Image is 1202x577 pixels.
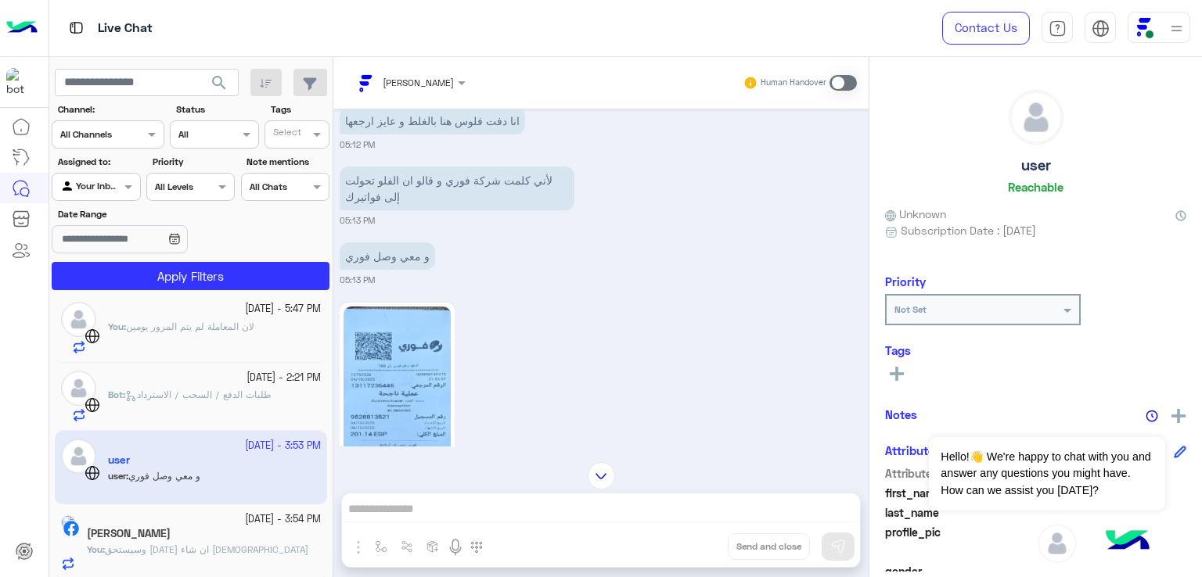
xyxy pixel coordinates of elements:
[885,343,1186,357] h6: Tags
[1008,180,1063,194] h6: Reachable
[58,155,139,169] label: Assigned to:
[340,242,435,270] p: 5/10/2025, 5:13 PM
[885,485,1035,501] span: first_name
[245,302,321,317] small: [DATE] - 5:47 PM
[885,524,1035,560] span: profile_pic
[200,69,239,102] button: search
[942,12,1030,45] a: Contact Us
[1171,409,1186,423] img: add
[108,389,123,400] span: Bot
[87,543,105,555] b: :
[85,328,100,344] img: WebChat
[6,68,34,96] img: 171468393613305
[340,138,375,151] small: 05:12 PM
[61,302,96,337] img: defaultAdmin.png
[247,371,321,385] small: [DATE] - 2:21 PM
[885,407,917,421] h6: Notes
[67,18,86,38] img: tab
[1167,19,1186,38] img: profile
[63,521,79,536] img: Facebook
[383,77,454,88] span: [PERSON_NAME]
[247,155,327,169] label: Note mentions
[340,274,375,286] small: 05:13 PM
[58,102,163,116] label: Channel:
[153,155,233,169] label: Priority
[1049,20,1067,38] img: tab
[210,73,229,92] span: search
[61,515,75,529] img: picture
[52,262,329,290] button: Apply Filters
[340,107,525,134] p: 5/10/2025, 5:12 PM
[344,306,451,496] img: 1759673689287WhatsApp%20Image%202025-10-05%20at%2017%252E14%252E19_96878767.jpg
[271,125,301,143] div: Select
[885,504,1035,521] span: last_name
[885,206,946,222] span: Unknown
[340,214,375,227] small: 05:13 PM
[885,443,941,457] h6: Attributes
[728,533,810,560] button: Send and close
[761,77,826,89] small: Human Handover
[87,527,171,540] h5: أحمد شوقي
[108,321,126,332] b: :
[87,543,103,555] span: You
[885,465,1035,482] span: Attribute Name
[588,462,615,489] img: scroll
[58,207,233,221] label: Date Range
[929,437,1164,511] span: Hello!👋 We're happy to chat with you and answer any questions you might have. How can we assist y...
[901,222,1036,238] span: Subscription Date : [DATE]
[105,543,308,555] span: وسيستحق غدا ان شاء الله
[1021,156,1051,174] h5: user
[98,18,153,39] p: Live Chat
[125,389,272,400] span: طلبات الدفع / السحب / الاسترداد
[126,321,254,332] span: لان المعاملة لم يتم المرور يومين
[108,321,124,332] span: You
[1042,12,1073,45] a: tab
[1038,524,1077,563] img: defaultAdmin.png
[340,167,574,210] p: 5/10/2025, 5:13 PM
[271,102,328,116] label: Tags
[1009,91,1063,144] img: defaultAdmin.png
[61,371,96,406] img: defaultAdmin.png
[6,12,38,45] img: Logo
[85,397,100,413] img: WebChat
[1092,20,1110,38] img: tab
[245,512,321,527] small: [DATE] - 3:54 PM
[1100,514,1155,569] img: hulul-logo.png
[885,274,926,288] h6: Priority
[1132,16,1153,38] img: userImage
[176,102,257,116] label: Status
[108,389,125,400] b: :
